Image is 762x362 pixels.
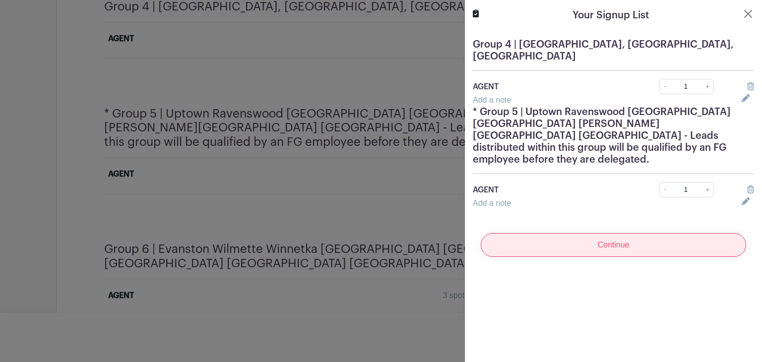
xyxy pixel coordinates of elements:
[572,8,649,23] h5: Your Signup List
[473,184,632,196] p: AGENT
[473,106,754,166] h5: * Group 5 | Uptown Ravenswood [GEOGRAPHIC_DATA] [GEOGRAPHIC_DATA] [PERSON_NAME][GEOGRAPHIC_DATA] ...
[473,81,632,93] p: AGENT
[473,39,754,62] h5: Group 4 | [GEOGRAPHIC_DATA], [GEOGRAPHIC_DATA], [GEOGRAPHIC_DATA]
[701,182,714,197] a: +
[659,182,670,197] a: -
[742,8,754,20] button: Close
[473,199,511,207] a: Add a note
[659,79,670,94] a: -
[473,96,511,104] a: Add a note
[481,233,746,257] input: Continue
[701,79,714,94] a: +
